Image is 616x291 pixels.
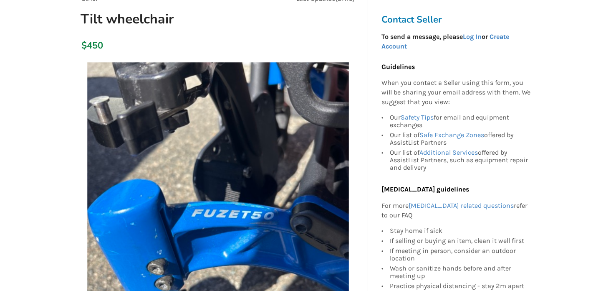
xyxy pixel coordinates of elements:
div: Our list of offered by AssistList Partners, such as equipment repair and delivery [390,148,531,171]
a: Log In [463,33,482,41]
a: Safe Exchange Zones [419,131,484,139]
a: Additional Services [419,148,478,156]
div: Our list of offered by AssistList Partners [390,130,531,148]
a: Safety Tips [401,113,434,121]
h1: Tilt wheelchair [74,10,271,28]
p: For more refer to our FAQ [381,201,531,220]
a: [MEDICAL_DATA] related questions [409,202,514,209]
div: If meeting in person, consider an outdoor location [390,246,531,263]
b: Guidelines [381,63,415,71]
div: If selling or buying an item, clean it well first [390,236,531,246]
p: When you contact a Seller using this form, you will be sharing your email address with them. We s... [381,79,531,107]
h3: Contact Seller [381,14,535,26]
div: $450 [81,40,86,51]
strong: To send a message, please or [381,33,509,50]
div: Wash or sanitize hands before and after meeting up [390,263,531,281]
div: Practice physical distancing - stay 2m apart [390,281,531,291]
div: Stay home if sick [390,227,531,236]
div: Our for email and equipment exchanges [390,114,531,130]
b: [MEDICAL_DATA] guidelines [381,185,469,193]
